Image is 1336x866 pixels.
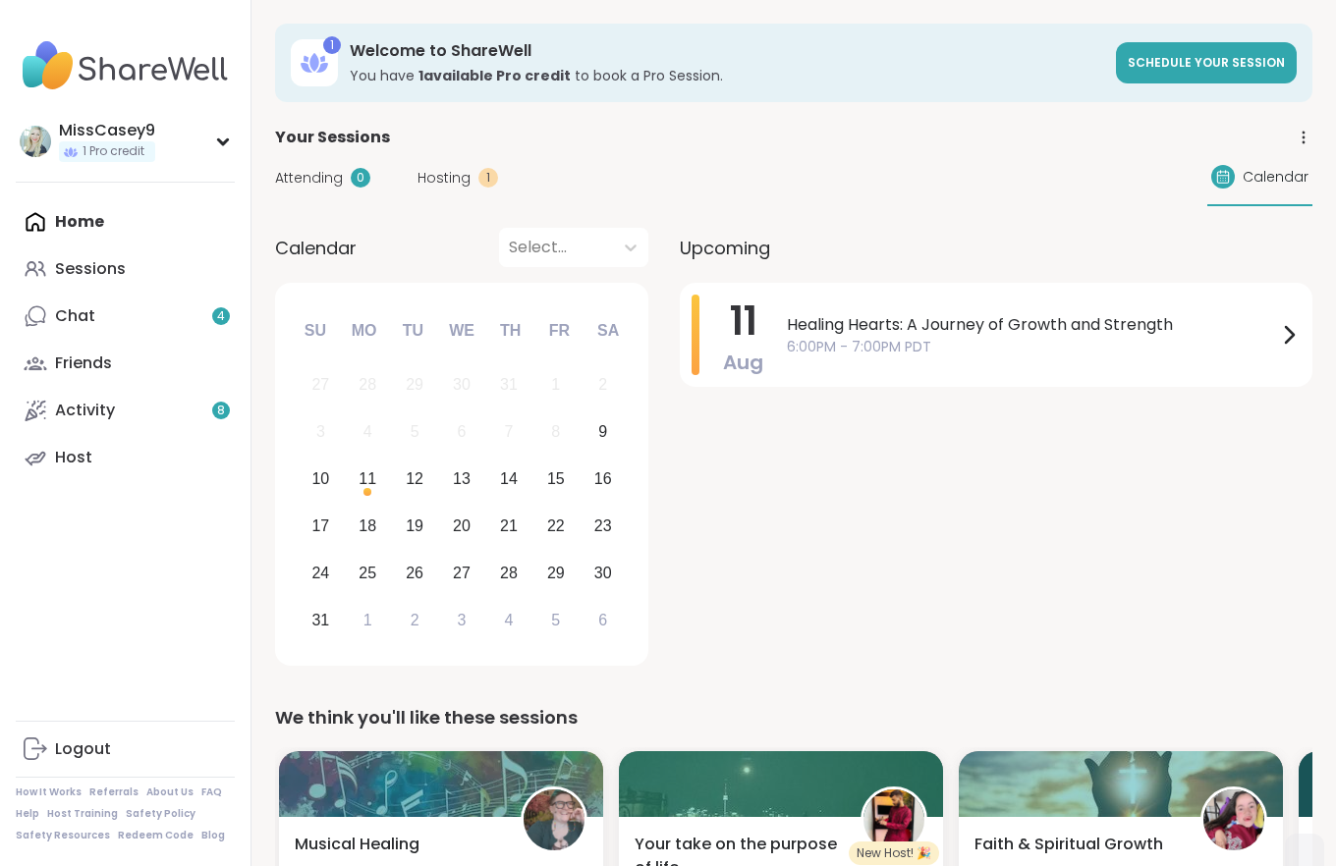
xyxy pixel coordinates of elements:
div: 10 [311,465,329,492]
img: Betterlife1998 [863,789,924,850]
span: Faith & Spiritual Growth [974,833,1163,856]
a: Safety Resources [16,829,110,842]
div: Choose Tuesday, August 26th, 2025 [394,552,436,594]
div: Choose Tuesday, September 2nd, 2025 [394,599,436,641]
div: 1 [323,36,341,54]
div: 2 [411,607,419,633]
div: 8 [551,418,560,445]
div: 18 [359,513,376,539]
div: 6 [458,418,467,445]
span: 11 [730,294,757,349]
div: month 2025-08 [297,361,626,643]
span: 1 Pro credit [83,143,144,160]
img: ShareWell Nav Logo [16,31,235,100]
div: Host [55,447,92,468]
a: Safety Policy [126,807,195,821]
a: Help [16,807,39,821]
div: Choose Thursday, August 28th, 2025 [488,552,530,594]
div: 13 [453,465,471,492]
div: New Host! 🎉 [849,841,939,865]
div: 23 [594,513,612,539]
div: 19 [406,513,423,539]
div: Friends [55,352,112,374]
h3: You have to book a Pro Session. [350,66,1104,85]
div: 29 [406,371,423,398]
div: 28 [359,371,376,398]
span: 8 [217,403,225,419]
div: Choose Thursday, August 14th, 2025 [488,459,530,501]
img: Ash3 [524,789,584,850]
div: Not available Tuesday, July 29th, 2025 [394,364,436,406]
div: 26 [406,560,423,586]
div: Th [489,309,532,352]
a: Redeem Code [118,829,194,842]
div: Chat [55,305,95,327]
div: 20 [453,513,471,539]
span: Aug [723,349,763,376]
div: 2 [598,371,607,398]
div: Activity [55,400,115,421]
div: Not available Thursday, August 7th, 2025 [488,411,530,454]
div: 4 [363,418,372,445]
span: 6:00PM - 7:00PM PDT [787,337,1277,357]
a: Host [16,434,235,481]
div: 1 [478,168,498,188]
div: 15 [547,465,565,492]
div: 1 [551,371,560,398]
div: 22 [547,513,565,539]
div: Choose Saturday, September 6th, 2025 [582,599,624,641]
span: Your Sessions [275,126,390,149]
div: Not available Sunday, July 27th, 2025 [300,364,342,406]
div: 24 [311,560,329,586]
span: Calendar [275,235,357,261]
div: Choose Thursday, August 21st, 2025 [488,505,530,547]
div: Logout [55,738,111,760]
div: Choose Friday, August 22nd, 2025 [534,505,577,547]
img: MissCasey9 [20,126,51,157]
div: 21 [500,513,518,539]
div: 9 [598,418,607,445]
div: 3 [458,607,467,633]
div: 14 [500,465,518,492]
div: 31 [500,371,518,398]
div: Su [294,309,337,352]
a: Blog [201,829,225,842]
a: Friends [16,340,235,387]
div: 5 [411,418,419,445]
div: Choose Tuesday, August 12th, 2025 [394,459,436,501]
a: How It Works [16,785,82,799]
div: Choose Saturday, August 23rd, 2025 [582,505,624,547]
div: Not available Tuesday, August 5th, 2025 [394,411,436,454]
div: Not available Wednesday, August 6th, 2025 [441,411,483,454]
div: Choose Wednesday, September 3rd, 2025 [441,599,483,641]
span: Calendar [1243,167,1308,188]
div: 29 [547,560,565,586]
div: 3 [316,418,325,445]
div: Mo [342,309,385,352]
div: 17 [311,513,329,539]
div: Choose Wednesday, August 27th, 2025 [441,552,483,594]
div: 6 [598,607,607,633]
a: Referrals [89,785,139,799]
a: Chat4 [16,293,235,340]
div: 11 [359,465,376,492]
div: Choose Tuesday, August 19th, 2025 [394,505,436,547]
img: Jasmine95 [1203,789,1264,850]
div: Not available Sunday, August 3rd, 2025 [300,411,342,454]
a: Schedule your session [1116,42,1297,83]
div: 16 [594,465,612,492]
div: 7 [504,418,513,445]
span: Musical Healing [295,833,419,856]
a: Host Training [47,807,118,821]
div: 27 [311,371,329,398]
div: Not available Thursday, July 31st, 2025 [488,364,530,406]
div: Choose Monday, September 1st, 2025 [347,599,389,641]
div: Fr [537,309,581,352]
a: FAQ [201,785,222,799]
div: Choose Wednesday, August 13th, 2025 [441,459,483,501]
a: Sessions [16,245,235,293]
div: 12 [406,465,423,492]
div: 1 [363,607,372,633]
div: Choose Friday, August 15th, 2025 [534,459,577,501]
div: Choose Monday, August 18th, 2025 [347,505,389,547]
